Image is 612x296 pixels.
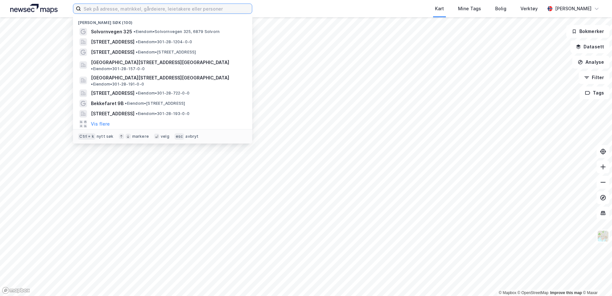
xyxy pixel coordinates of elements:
a: Mapbox [499,291,516,295]
button: Tags [580,86,609,99]
span: Eiendom • 301-28-191-0-0 [91,82,144,87]
span: • [136,111,138,116]
div: Bolig [495,5,506,12]
button: Analyse [572,56,609,69]
a: Mapbox homepage [2,287,30,294]
span: Eiendom • 301-28-722-0-0 [136,91,189,96]
span: [STREET_ADDRESS] [91,89,134,97]
button: Bokmerker [566,25,609,38]
div: markere [132,134,149,139]
div: avbryt [185,134,198,139]
a: Improve this map [550,291,582,295]
div: nytt søk [97,134,114,139]
span: • [91,66,93,71]
span: [STREET_ADDRESS] [91,38,134,46]
span: • [136,91,138,95]
span: Bekkefaret 9B [91,100,124,107]
div: Ctrl + k [78,133,95,140]
div: Kart [435,5,444,12]
span: [GEOGRAPHIC_DATA][STREET_ADDRESS][GEOGRAPHIC_DATA] [91,59,229,66]
span: • [125,101,127,106]
span: [STREET_ADDRESS] [91,48,134,56]
span: • [136,50,138,54]
span: Eiendom • 301-28-193-0-0 [136,111,189,116]
div: esc [174,133,184,140]
img: logo.a4113a55bc3d86da70a041830d287a7e.svg [10,4,58,13]
span: • [136,39,138,44]
img: Z [597,230,609,242]
div: velg [161,134,169,139]
span: Solvornvegen 325 [91,28,132,36]
span: • [91,82,93,86]
span: • [133,29,135,34]
a: Maxar [583,291,598,295]
span: Eiendom • 301-28-1204-0-0 [136,39,192,45]
div: Mine Tags [458,5,481,12]
span: [STREET_ADDRESS] [91,110,134,118]
a: OpenStreetMap [518,291,549,295]
div: [PERSON_NAME] søk (100) [73,15,252,27]
button: Datasett [570,40,609,53]
button: Filter [579,71,609,84]
span: Eiendom • [STREET_ADDRESS] [125,101,185,106]
div: Verktøy [520,5,538,12]
input: Søk på adresse, matrikkel, gårdeiere, leietakere eller personer [81,4,252,13]
span: Eiendom • 301-28-157-0-0 [91,66,145,71]
button: Vis flere [91,120,110,128]
span: Eiendom • [STREET_ADDRESS] [136,50,196,55]
span: Eiendom • Solvornvegen 325, 6879 Solvorn [133,29,220,34]
span: [GEOGRAPHIC_DATA][STREET_ADDRESS][GEOGRAPHIC_DATA] [91,74,229,82]
div: [PERSON_NAME] [555,5,592,12]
